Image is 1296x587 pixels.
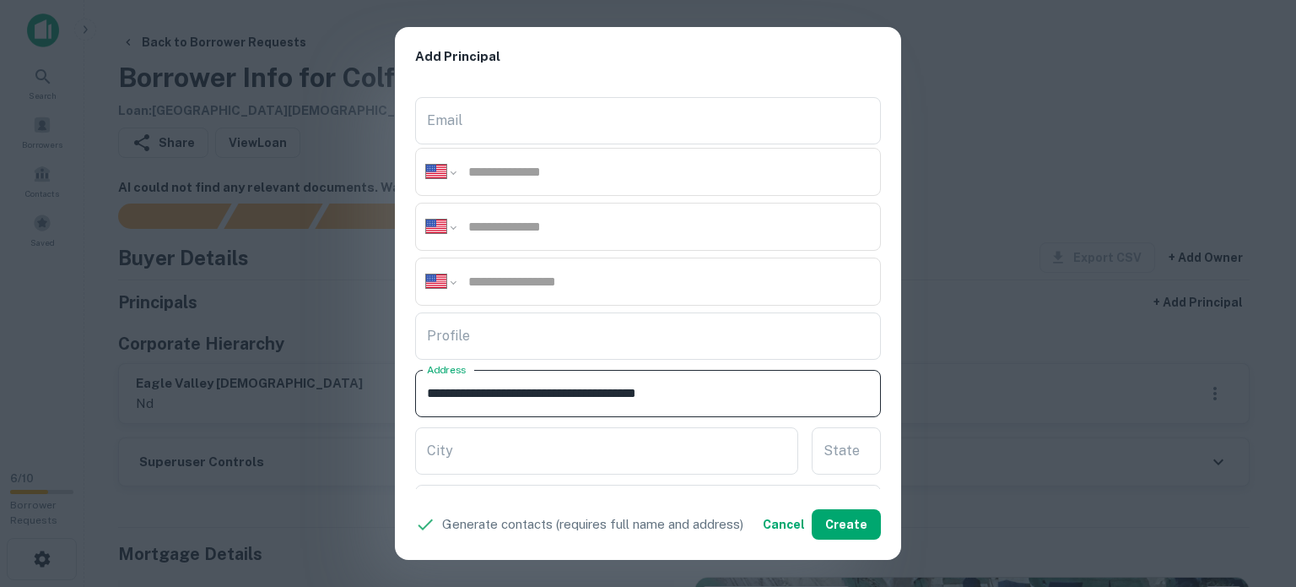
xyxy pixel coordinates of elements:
[395,27,901,87] h2: Add Principal
[756,509,812,540] button: Cancel
[1212,452,1296,533] iframe: Chat Widget
[812,509,881,540] button: Create
[427,362,466,377] label: Address
[442,514,743,535] p: Generate contacts (requires full name and address)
